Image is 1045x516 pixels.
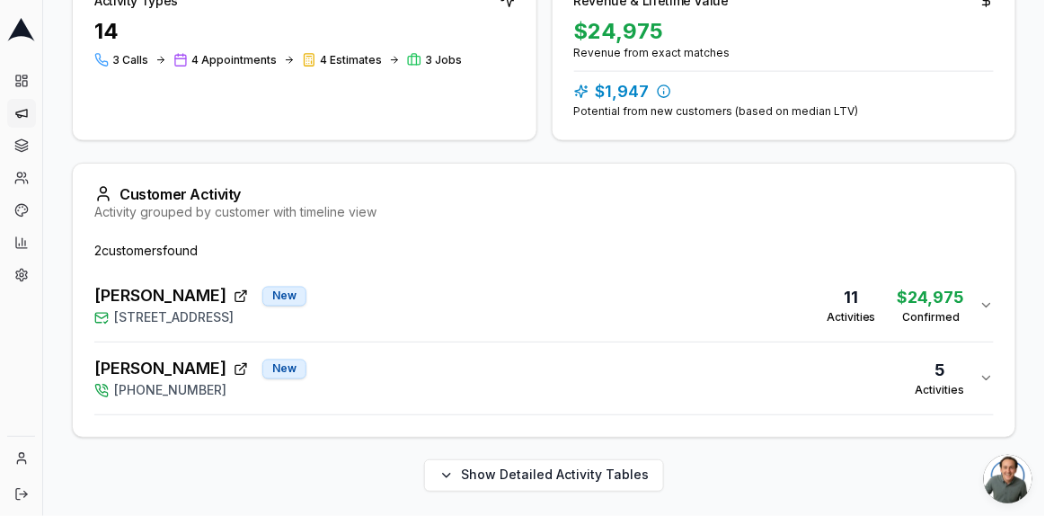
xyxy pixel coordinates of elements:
span: 3 Calls [112,53,148,67]
div: Confirmed [898,311,965,325]
button: Show Detailed Activity Tables [424,459,664,492]
div: Activity grouped by customer with timeline view [94,203,994,221]
span: 4 Appointments [191,53,277,67]
div: Activities [827,311,876,325]
div: Open chat [984,455,1032,503]
div: Customer Activity [94,185,994,203]
div: 14 [94,17,515,46]
div: $24,975 [574,17,995,46]
div: $24,975 [898,286,965,311]
div: $1,947 [574,79,995,104]
span: [PERSON_NAME] [94,357,226,382]
span: 4 Estimates [320,53,382,67]
div: 2 customer s found [94,243,994,261]
span: [STREET_ADDRESS] [114,309,234,327]
button: [PERSON_NAME]New[STREET_ADDRESS]11Activities$24,975Confirmed [94,270,994,342]
div: Revenue from exact matches [574,46,995,60]
button: [PERSON_NAME]New[PHONE_NUMBER]5Activities [94,343,994,414]
div: New [262,360,306,379]
div: Activities [916,384,965,398]
div: New [262,287,306,307]
button: Log out [7,480,36,509]
span: [PHONE_NUMBER] [114,382,226,400]
span: 3 Jobs [425,53,462,67]
div: Potential from new customers (based on median LTV) [574,104,995,119]
div: 11 [827,286,876,311]
div: 5 [916,359,965,384]
span: [PERSON_NAME] [94,284,226,309]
